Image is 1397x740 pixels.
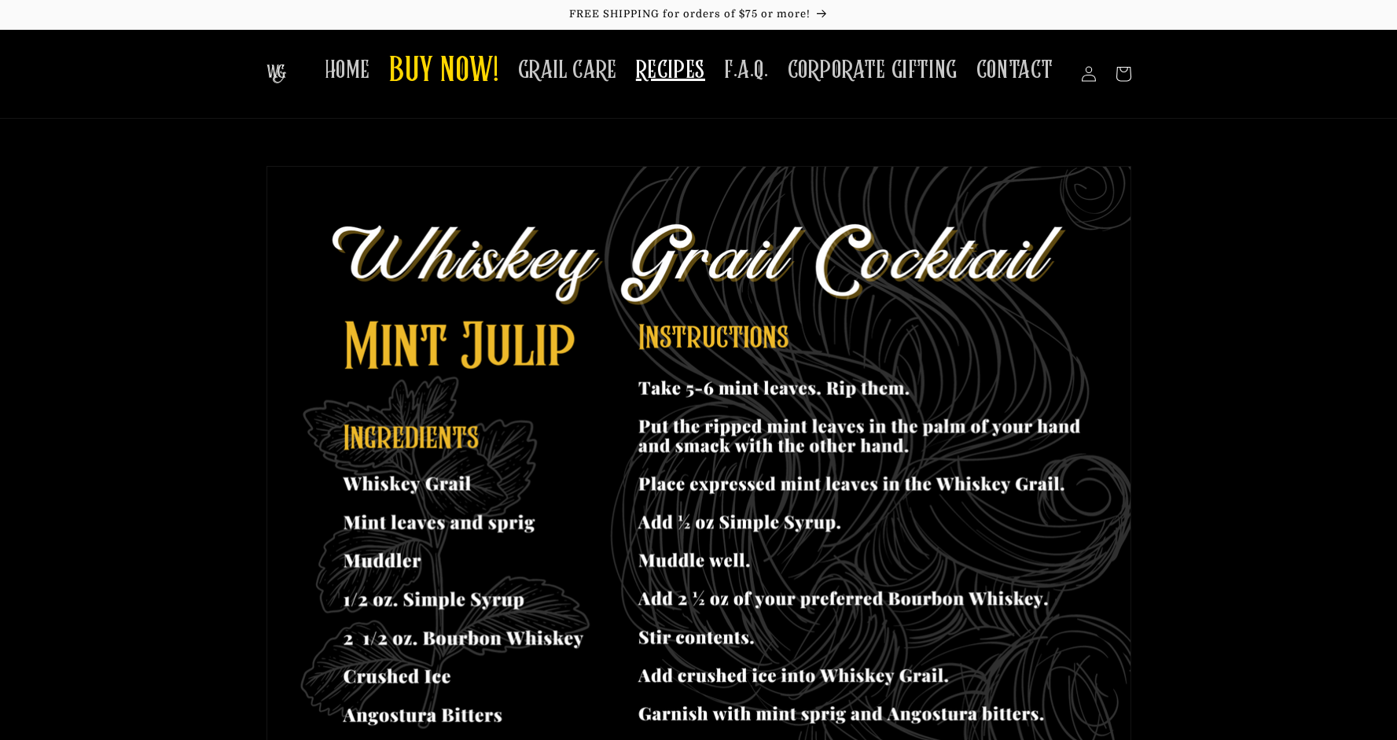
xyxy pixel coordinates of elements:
[267,64,286,83] img: The Whiskey Grail
[788,55,958,86] span: CORPORATE GIFTING
[715,46,778,95] a: F.A.Q.
[976,55,1053,86] span: CONTACT
[315,46,380,95] a: HOME
[967,46,1063,95] a: CONTACT
[509,46,627,95] a: GRAIL CARE
[389,50,499,94] span: BUY NOW!
[16,8,1381,21] p: FREE SHIPPING for orders of $75 or more!
[636,55,705,86] span: RECIPES
[325,55,370,86] span: HOME
[778,46,967,95] a: CORPORATE GIFTING
[627,46,715,95] a: RECIPES
[724,55,769,86] span: F.A.Q.
[518,55,617,86] span: GRAIL CARE
[380,41,509,103] a: BUY NOW!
